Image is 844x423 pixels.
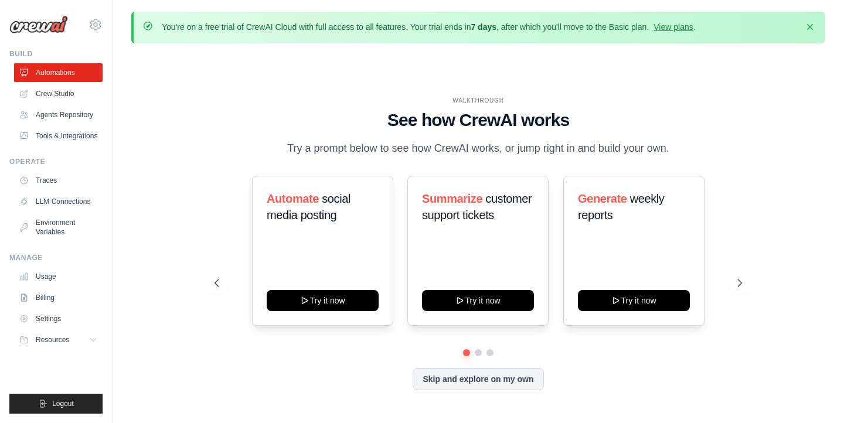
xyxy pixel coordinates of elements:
[9,253,103,262] div: Manage
[215,96,741,105] div: WALKTHROUGH
[422,290,534,311] button: Try it now
[14,127,103,145] a: Tools & Integrations
[267,192,319,205] span: Automate
[14,63,103,82] a: Automations
[162,21,696,33] p: You're on a free trial of CrewAI Cloud with full access to all features. Your trial ends in , aft...
[215,110,741,131] h1: See how CrewAI works
[471,22,496,32] strong: 7 days
[413,368,543,390] button: Skip and explore on my own
[14,309,103,328] a: Settings
[14,192,103,211] a: LLM Connections
[281,140,675,157] p: Try a prompt below to see how CrewAI works, or jump right in and build your own.
[654,22,693,32] a: View plans
[14,330,103,349] button: Resources
[14,267,103,286] a: Usage
[14,213,103,241] a: Environment Variables
[578,192,627,205] span: Generate
[52,399,74,408] span: Logout
[14,288,103,307] a: Billing
[267,290,379,311] button: Try it now
[14,105,103,124] a: Agents Repository
[9,157,103,166] div: Operate
[578,192,664,221] span: weekly reports
[14,84,103,103] a: Crew Studio
[578,290,690,311] button: Try it now
[9,16,68,33] img: Logo
[36,335,69,344] span: Resources
[785,367,844,423] iframe: Chat Widget
[14,171,103,190] a: Traces
[9,49,103,59] div: Build
[422,192,482,205] span: Summarize
[9,394,103,414] button: Logout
